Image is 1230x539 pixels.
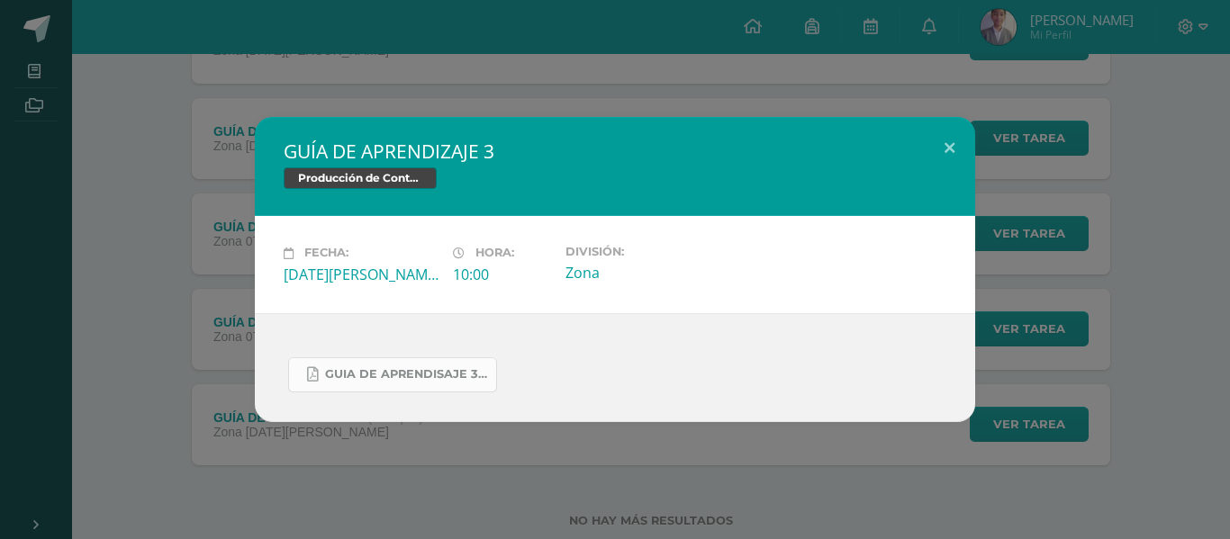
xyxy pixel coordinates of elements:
[453,265,551,284] div: 10:00
[475,247,514,260] span: Hora:
[284,265,439,284] div: [DATE][PERSON_NAME]
[284,139,946,164] h2: GUÍA DE APRENDIZAJE 3
[288,357,497,392] a: Guia de aprendisaje 3 unidad 2 Programacion II.pdf
[284,167,437,189] span: Producción de Contenidos Digitales
[565,245,720,258] label: División:
[565,263,720,283] div: Zona
[924,117,975,178] button: Close (Esc)
[304,247,348,260] span: Fecha:
[325,367,487,382] span: Guia de aprendisaje 3 unidad 2 Programacion II.pdf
